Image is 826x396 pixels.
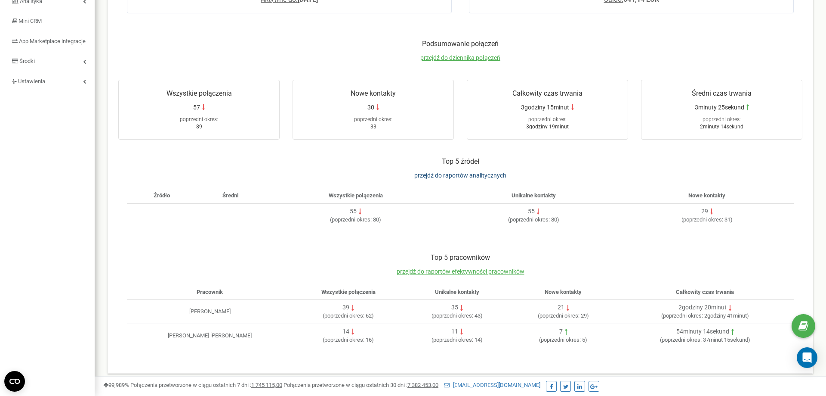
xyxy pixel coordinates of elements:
[103,382,129,388] span: 99,989%
[414,172,506,179] a: przejdź do raportów analitycznych
[435,289,479,295] span: Unikalne kontakty
[539,312,579,319] span: poprzedni okres:
[342,327,349,336] div: 14
[661,312,749,319] span: ( 2godziny 41minut )
[512,89,583,97] span: Całkowity czas trwania
[797,347,817,368] div: Open Intercom Messenger
[19,38,86,44] span: App Marketplace integracje
[180,116,218,122] span: poprzedni okres:
[526,124,569,130] span: 3godziny 19minut
[420,54,500,61] a: przejdź do dziennika połączeń
[4,371,25,392] button: Open CMP widget
[521,103,569,112] span: 3godziny 15minut
[510,216,550,223] span: poprzedni okres:
[538,312,589,319] span: ( 29 )
[367,103,374,112] span: 30
[703,116,741,122] span: poprzedni okres:
[324,312,364,319] span: poprzedni okres:
[676,327,729,336] div: 54minuty 14sekund
[528,207,535,216] div: 55
[351,89,396,97] span: Nowe kontakty
[683,216,723,223] span: poprzedni okres:
[407,382,438,388] u: 7 382 453,00
[451,327,458,336] div: 11
[431,253,490,262] span: Top 5 pracowników
[431,312,483,319] span: ( 43 )
[545,289,582,295] span: Nowe kontakty
[397,268,524,275] a: przejdź do raportów efektywności pracowników
[323,312,374,319] span: ( 62 )
[127,324,293,347] td: [PERSON_NAME] [PERSON_NAME]
[350,207,357,216] div: 55
[324,337,364,343] span: poprzedni okres:
[528,116,567,122] span: poprzedni okres:
[251,382,282,388] u: 1 745 115,00
[422,40,499,48] span: Podsumowanie połączeń
[284,382,438,388] span: Połączenia przetworzone w ciągu ostatnich 30 dni :
[354,116,392,122] span: poprzedni okres:
[222,192,238,199] span: Średni
[431,337,483,343] span: ( 14 )
[676,289,734,295] span: Całkowity czas trwania
[18,78,45,84] span: Ustawienia
[663,312,703,319] span: poprzedni okres:
[559,327,563,336] div: 7
[512,192,556,199] span: Unikalne kontakty
[127,300,293,324] td: [PERSON_NAME]
[688,192,725,199] span: Nowe kontakty
[444,382,540,388] a: [EMAIL_ADDRESS][DOMAIN_NAME]
[130,382,282,388] span: Połączenia przetworzone w ciągu ostatnich 7 dni :
[370,124,376,130] span: 33
[681,216,733,223] span: ( 31 )
[433,337,473,343] span: poprzedni okres:
[197,289,223,295] span: Pracownik
[662,337,702,343] span: poprzedni okres:
[660,337,750,343] span: ( 37minut 15sekund )
[539,337,587,343] span: ( 5 )
[700,124,743,130] span: 2minuty 14sekund
[442,157,479,165] span: Top 5 źródeł
[19,58,35,64] span: Środki
[541,337,581,343] span: poprzedni okres:
[321,289,376,295] span: Wszystkie połączenia
[692,89,752,97] span: Średni czas trwania
[342,303,349,312] div: 39
[166,89,232,97] span: Wszystkie połączenia
[196,124,202,130] span: 89
[451,303,458,312] div: 35
[154,192,170,199] span: Źródło
[193,103,200,112] span: 57
[330,216,381,223] span: ( 80 )
[18,18,42,24] span: Mini CRM
[323,337,374,343] span: ( 16 )
[508,216,559,223] span: ( 80 )
[433,312,473,319] span: poprzedni okres:
[332,216,372,223] span: poprzedni okres:
[329,192,383,199] span: Wszystkie połączenia
[558,303,564,312] div: 21
[695,103,744,112] span: 3minuty 25sekund
[678,303,727,312] div: 2godziny 20minut
[701,207,708,216] div: 29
